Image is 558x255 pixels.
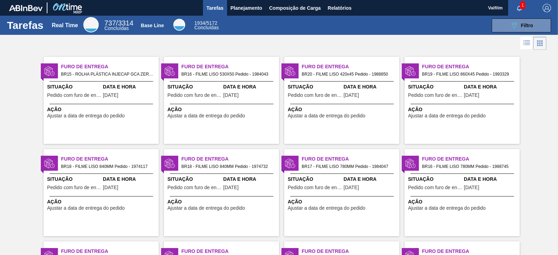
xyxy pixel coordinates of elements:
[194,21,219,30] div: Base Line
[408,206,486,211] span: Ajustar a data de entrega do pedido
[44,66,55,76] img: status
[167,206,245,211] span: Ajustar a data de entrega do pedido
[288,185,342,190] span: Pedido com furo de entrega
[181,155,279,163] span: Furo de Entrega
[288,113,365,118] span: Ajustar a data de entrega do pedido
[492,18,551,32] button: Filtro
[103,176,157,183] span: Data e Hora
[405,66,416,76] img: status
[543,4,551,12] img: Logout
[520,1,525,9] span: 1
[508,3,530,13] button: Notificações
[464,176,518,183] span: Data e Hora
[9,5,43,11] img: TNhmsLtSVTkK8tSr43FrP2fwEKptu5GPRR3wAAAABJRU5ErkJggg==
[47,198,157,206] span: Ação
[167,176,221,183] span: Situação
[83,17,99,32] div: Real Time
[422,248,520,255] span: Furo de Entrega
[302,155,399,163] span: Furo de Entrega
[408,185,462,190] span: Pedido com furo de entrega
[302,248,399,255] span: Furo de Entrega
[223,93,239,98] span: 22/08/2025,
[408,198,518,206] span: Ação
[47,176,101,183] span: Situação
[7,21,44,29] h1: Tarefas
[223,83,277,91] span: Data e Hora
[103,185,118,190] span: 26/08/2025,
[167,198,277,206] span: Ação
[422,70,514,78] span: BR19 - FILME LISO 860X45 Pedido - 1993329
[103,93,118,98] span: 27/08/2025,
[464,83,518,91] span: Data e Hora
[206,4,224,12] span: Tarefas
[61,248,159,255] span: Furo de Entrega
[405,158,416,169] img: status
[422,163,514,170] span: BR16 - FILME LISO 780MM Pedido - 1988745
[464,93,479,98] span: 22/08/2025,
[302,63,399,70] span: Furo de Entrega
[181,163,273,170] span: BR18 - FILME LISO 840MM Pedido - 1974732
[61,70,153,78] span: BR15 - ROLHA PLÁSTICA INJECAP GCA ZERO SHORT Pedido - 1994854
[285,66,295,76] img: status
[288,198,398,206] span: Ação
[141,23,164,28] div: Base Line
[269,4,321,12] span: Composição de Carga
[103,83,157,91] span: Data e Hora
[104,20,133,31] div: Real Time
[47,206,125,211] span: Ajustar a data de entrega do pedido
[52,22,78,29] div: Real Time
[408,176,462,183] span: Situação
[47,106,157,113] span: Ação
[167,106,277,113] span: Ação
[47,83,101,91] span: Situação
[223,185,239,190] span: 26/08/2025,
[288,206,365,211] span: Ajustar a data de entrega do pedido
[408,83,462,91] span: Situação
[231,4,262,12] span: Planejamento
[167,93,221,98] span: Pedido com furo de entrega
[302,163,394,170] span: BR17 - FILME LISO 780MM Pedido - 1984047
[533,37,546,50] div: Visão em Cards
[167,185,221,190] span: Pedido com furo de entrega
[167,113,245,118] span: Ajustar a data de entrega do pedido
[288,106,398,113] span: Ação
[61,163,153,170] span: BR18 - FILME LISO 840MM Pedido - 1974117
[464,185,479,190] span: 27/08/2025,
[408,93,462,98] span: Pedido com furo de entrega
[47,185,101,190] span: Pedido com furo de entrega
[173,19,185,31] div: Base Line
[344,176,398,183] span: Data e Hora
[194,20,217,26] span: / 5172
[194,20,205,26] span: 1934
[181,248,279,255] span: Furo de Entrega
[104,25,129,31] span: Concluídas
[422,155,520,163] span: Furo de Entrega
[408,106,518,113] span: Ação
[47,113,125,118] span: Ajustar a data de entrega do pedido
[61,63,159,70] span: Furo de Entrega
[288,176,342,183] span: Situação
[194,25,219,30] span: Concluídas
[61,155,159,163] span: Furo de Entrega
[344,93,359,98] span: 22/08/2025,
[408,113,486,118] span: Ajustar a data de entrega do pedido
[165,158,175,169] img: status
[302,70,394,78] span: BR20 - FILME LISO 420x45 Pedido - 1988850
[165,66,175,76] img: status
[344,185,359,190] span: 19/08/2025,
[520,37,533,50] div: Visão em Lista
[422,63,520,70] span: Furo de Entrega
[344,83,398,91] span: Data e Hora
[285,158,295,169] img: status
[521,23,533,28] span: Filtro
[288,83,342,91] span: Situação
[181,63,279,70] span: Furo de Entrega
[288,93,342,98] span: Pedido com furo de entrega
[47,93,101,98] span: Pedido com furo de entrega
[223,176,277,183] span: Data e Hora
[104,19,116,27] span: 737
[104,19,133,27] span: / 3314
[44,158,55,169] img: status
[328,4,352,12] span: Relatórios
[181,70,273,78] span: BR16 - FILME LISO 530X50 Pedido - 1984043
